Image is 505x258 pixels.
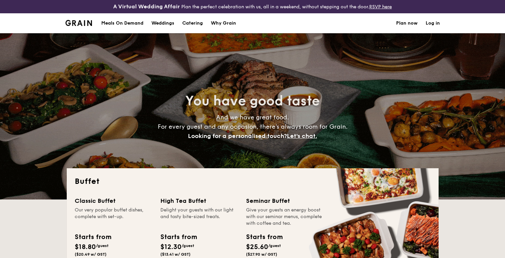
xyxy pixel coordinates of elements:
[84,3,421,11] div: Plan the perfect celebration with us, all in a weekend, without stepping out the door.
[396,13,418,33] a: Plan now
[101,13,143,33] div: Meals On Demand
[96,243,109,248] span: /guest
[246,243,268,251] span: $25.60
[182,243,194,248] span: /guest
[160,243,182,251] span: $12.30
[426,13,440,33] a: Log in
[287,132,317,140] span: Let's chat.
[158,114,348,140] span: And we have great food. For every guest and any occasion, there’s always room for Grain.
[178,13,207,33] a: Catering
[151,13,174,33] div: Weddings
[246,232,282,242] div: Starts from
[97,13,147,33] a: Meals On Demand
[147,13,178,33] a: Weddings
[160,196,238,205] div: High Tea Buffet
[211,13,236,33] div: Why Grain
[113,3,180,11] h4: A Virtual Wedding Affair
[160,232,197,242] div: Starts from
[65,20,92,26] a: Logotype
[188,132,287,140] span: Looking for a personalised touch?
[185,93,320,109] span: You have good taste
[75,252,107,257] span: ($20.49 w/ GST)
[75,196,152,205] div: Classic Buffet
[182,13,203,33] h1: Catering
[246,207,324,227] div: Give your guests an energy boost with our seminar menus, complete with coffee and tea.
[246,252,277,257] span: ($27.90 w/ GST)
[75,232,111,242] div: Starts from
[75,207,152,227] div: Our very popular buffet dishes, complete with set-up.
[246,196,324,205] div: Seminar Buffet
[65,20,92,26] img: Grain
[369,4,392,10] a: RSVP here
[160,207,238,227] div: Delight your guests with our light and tasty bite-sized treats.
[75,243,96,251] span: $18.80
[207,13,240,33] a: Why Grain
[160,252,191,257] span: ($13.41 w/ GST)
[75,176,431,187] h2: Buffet
[268,243,281,248] span: /guest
